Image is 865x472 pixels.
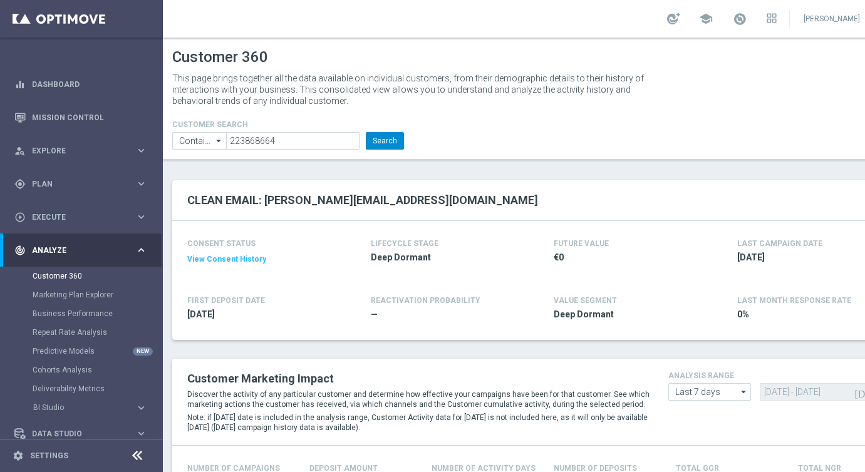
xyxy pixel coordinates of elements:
[371,309,517,321] span: —
[172,132,226,150] input: Contains
[14,428,135,439] div: Data Studio
[14,145,26,156] i: person_search
[33,404,123,411] span: BI Studio
[33,304,162,323] div: Business Performance
[554,296,617,305] h4: VALUE SEGMENT
[33,327,130,337] a: Repeat Rate Analysis
[14,179,148,189] button: gps_fixed Plan keyboard_arrow_right
[14,245,148,255] button: track_changes Analyze keyboard_arrow_right
[13,450,24,461] i: settings
[14,146,148,156] button: person_search Explore keyboard_arrow_right
[14,145,135,156] div: Explore
[737,239,822,248] h4: LAST CAMPAIGN DATE
[33,342,162,361] div: Predictive Models
[135,145,147,156] i: keyboard_arrow_right
[14,212,26,223] i: play_circle_outline
[738,384,750,400] i: arrow_drop_down
[187,254,266,265] button: View Consent History
[32,213,135,221] span: Execute
[33,361,162,379] div: Cohorts Analysis
[14,113,148,123] button: Mission Control
[33,267,162,285] div: Customer 360
[14,79,26,90] i: equalizer
[14,429,148,439] button: Data Studio keyboard_arrow_right
[33,309,130,319] a: Business Performance
[135,428,147,439] i: keyboard_arrow_right
[32,430,135,438] span: Data Studio
[187,309,334,321] span: 2022-11-10
[33,403,148,413] button: BI Studio keyboard_arrow_right
[187,371,650,386] h2: Customer Marketing Impact
[33,398,162,417] div: BI Studio
[172,73,655,106] p: This page brings together all the data available on individual customers, from their demographic ...
[187,413,650,433] p: Note: if [DATE] date is included in the analysis range, Customer Activity data for [DATE] is not ...
[14,101,147,134] div: Mission Control
[30,452,68,459] a: Settings
[32,68,147,101] a: Dashboard
[554,239,609,248] h4: FUTURE VALUE
[213,133,225,149] i: arrow_drop_down
[737,296,851,305] span: LAST MONTH RESPONSE RATE
[699,12,713,26] span: school
[366,132,404,150] button: Search
[371,296,480,305] span: REACTIVATION PROBABILITY
[32,180,135,188] span: Plan
[33,285,162,304] div: Marketing Plan Explorer
[14,178,26,190] i: gps_fixed
[32,101,147,134] a: Mission Control
[33,290,130,300] a: Marketing Plan Explorer
[14,212,135,223] div: Execute
[33,271,130,281] a: Customer 360
[187,389,650,409] p: Discover the activity of any particular customer and determine how effective your campaigns have ...
[554,252,700,264] span: €0
[33,384,130,394] a: Deliverability Metrics
[33,346,130,356] a: Predictive Models
[133,347,153,356] div: NEW
[32,247,135,254] span: Analyze
[187,193,538,208] h2: CLEAN EMAIL: [PERSON_NAME][EMAIL_ADDRESS][DOMAIN_NAME]
[187,239,334,248] h4: CONSENT STATUS
[135,244,147,256] i: keyboard_arrow_right
[33,379,162,398] div: Deliverability Metrics
[14,212,148,222] button: play_circle_outline Execute keyboard_arrow_right
[14,178,135,190] div: Plan
[135,178,147,190] i: keyboard_arrow_right
[32,147,135,155] span: Explore
[172,120,404,129] h4: CUSTOMER SEARCH
[668,383,751,401] input: analysis range
[14,245,26,256] i: track_changes
[14,68,147,101] div: Dashboard
[33,365,130,375] a: Cohorts Analysis
[371,239,438,248] h4: LIFECYCLE STAGE
[554,309,700,321] span: Deep Dormant
[135,402,147,414] i: keyboard_arrow_right
[135,211,147,223] i: keyboard_arrow_right
[33,404,135,411] div: BI Studio
[14,245,135,256] div: Analyze
[226,132,360,150] input: Enter CID, Email, name or phone
[33,323,162,342] div: Repeat Rate Analysis
[14,80,148,90] button: equalizer Dashboard
[187,296,265,305] h4: FIRST DEPOSIT DATE
[371,252,517,264] span: Deep Dormant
